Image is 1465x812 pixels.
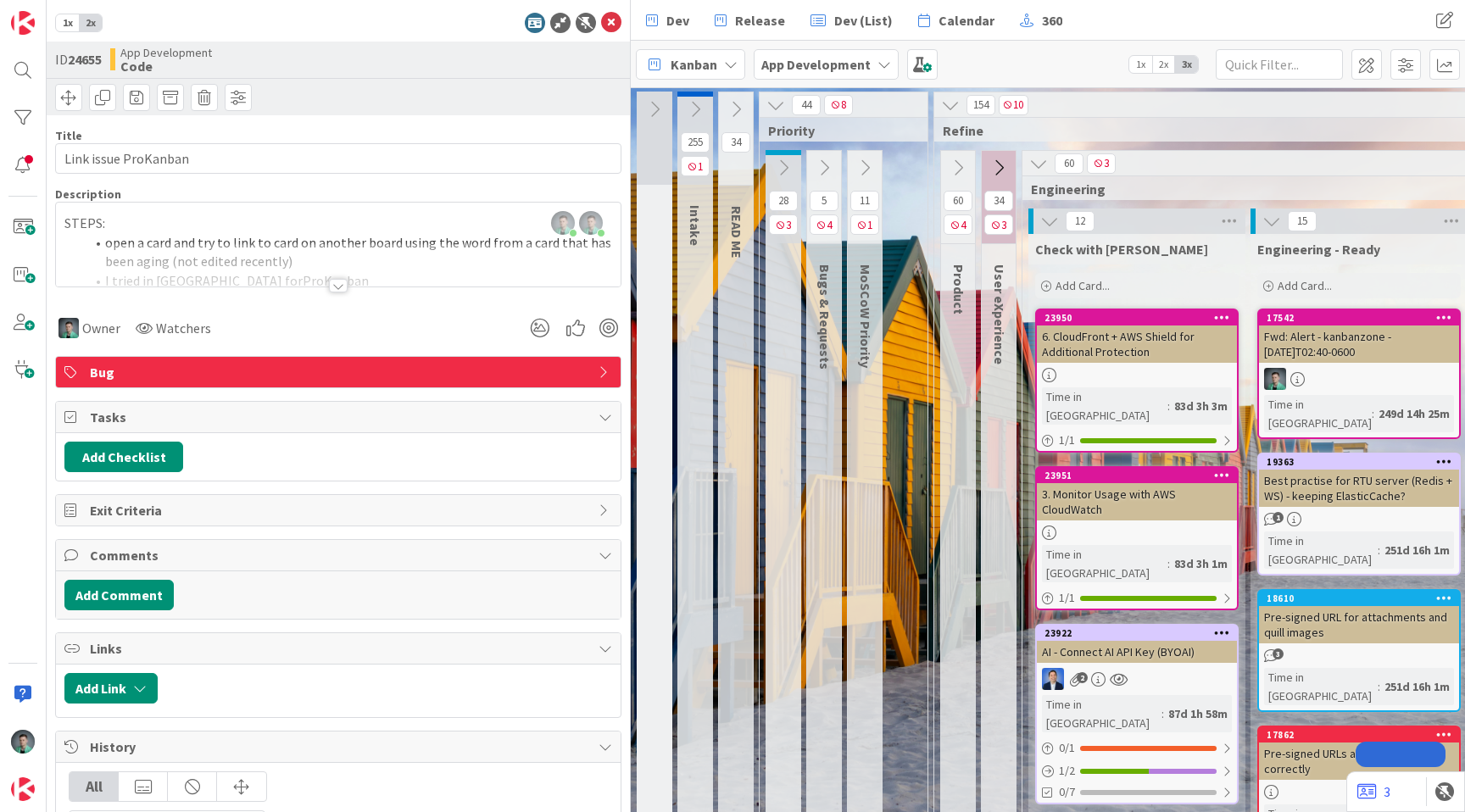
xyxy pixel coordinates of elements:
input: type card name here... [55,143,621,174]
a: Dev [636,5,699,36]
div: 19363 [1267,456,1459,468]
div: Time in [GEOGRAPHIC_DATA] [1264,395,1372,432]
span: : [1378,541,1380,559]
span: Comments [90,545,590,565]
span: 60 [944,191,972,211]
span: : [1167,397,1170,415]
div: Time in [GEOGRAPHIC_DATA] [1264,668,1378,705]
span: : [1372,404,1374,423]
span: MoSCoW Priority [857,264,874,368]
div: 23922 [1037,626,1237,641]
span: App Development [120,46,212,59]
div: 1/1 [1037,587,1237,609]
span: 3 [1273,648,1284,659]
span: 1 [1273,512,1284,523]
div: DP [1037,668,1237,690]
span: Calendar [939,10,994,31]
span: 1 [850,214,879,235]
div: Pre-signed URLs are not reloading correctly [1259,742,1459,780]
span: 3 [769,214,798,235]
div: 1/1 [1037,430,1237,451]
span: 154 [966,95,995,115]
div: Time in [GEOGRAPHIC_DATA] [1264,531,1378,569]
span: 8 [824,95,853,115]
span: 15 [1288,211,1317,231]
b: Code [120,59,212,73]
span: 1 [681,156,710,176]
div: 251d 16h 1m [1380,541,1454,559]
img: VP [1264,368,1286,390]
span: 0/7 [1059,783,1075,801]
img: qUO5o7M7Kf1ntmtcfonpgmx7KDDHKbmr.jpg [579,211,603,235]
div: 0/1 [1037,737,1237,759]
span: 3 [984,214,1013,235]
a: Dev (List) [800,5,903,36]
span: 11 [850,191,879,211]
span: Owner [82,318,120,338]
span: User eXperience [991,264,1008,364]
a: Calendar [908,5,1005,36]
a: 3 [1357,781,1390,802]
span: Engineering - Ready [1257,241,1380,258]
span: 1x [56,14,79,31]
span: 255 [681,132,710,153]
span: Bug [90,362,590,382]
span: ID [55,49,102,70]
span: 12 [1066,211,1095,231]
span: 0 / 1 [1059,739,1075,757]
span: Kanban [671,54,717,75]
span: 4 [944,214,972,235]
span: 28 [769,191,798,211]
img: Visit kanbanzone.com [11,11,35,35]
span: Add Card... [1278,278,1332,293]
div: 23950 [1037,310,1237,325]
span: Release [735,10,785,31]
div: 23922 [1044,627,1237,639]
span: Intake [687,205,704,246]
span: 3 [1087,153,1116,174]
span: 34 [721,132,750,153]
div: Pre-signed URL for attachments and quill images [1259,606,1459,643]
span: Dev (List) [834,10,893,31]
div: 23950 [1044,312,1237,324]
div: 17862 [1259,727,1459,742]
span: Add Card... [1056,278,1110,293]
div: 18610 [1267,592,1459,604]
span: 10 [999,95,1028,115]
span: 1 / 1 [1059,431,1075,449]
button: Add Checklist [64,442,183,472]
button: Add Comment [64,580,174,610]
div: 18610 [1259,591,1459,606]
span: 2 [1077,672,1088,683]
span: 60 [1055,153,1083,174]
span: Links [90,638,590,659]
div: 239506. CloudFront + AWS Shield for Additional Protection [1037,310,1237,363]
span: Product [950,264,967,314]
div: 17862 [1267,729,1459,741]
span: Exit Criteria [90,500,590,520]
span: READ ME [728,206,745,259]
img: VP [11,730,35,754]
div: VP [1259,368,1459,390]
li: open a card and try to link to card on another board using the word from a card that has been agi... [85,233,612,271]
span: : [1167,554,1170,573]
div: Time in [GEOGRAPHIC_DATA] [1042,387,1167,425]
a: Release [705,5,795,36]
span: Dev [666,10,689,31]
div: 23951 [1044,470,1237,481]
div: AI - Connect AI API Key (BYOAI) [1037,641,1237,663]
span: : [1161,704,1164,723]
div: 83d 3h 1m [1170,554,1232,573]
span: 34 [984,191,1013,211]
span: History [90,737,590,757]
div: 251d 16h 1m [1380,677,1454,696]
span: Bugs & Requests [816,264,833,370]
b: App Development [761,56,871,73]
p: STEPS: [64,214,612,233]
div: 6. CloudFront + AWS Shield for Additional Protection [1037,325,1237,363]
span: 4 [810,214,838,235]
label: Title [55,128,82,143]
span: Watchers [156,318,211,338]
div: 17542 [1267,312,1459,324]
input: Quick Filter... [1216,49,1343,80]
